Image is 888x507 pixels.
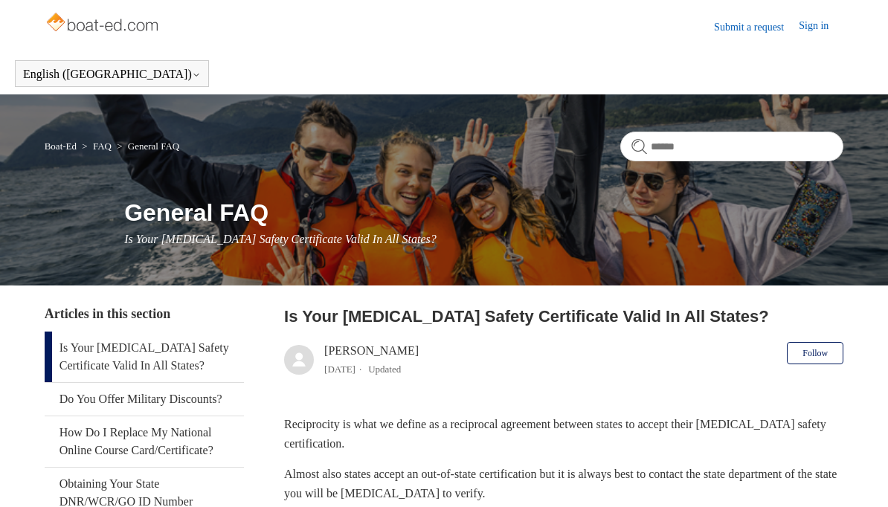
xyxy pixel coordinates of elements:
[93,141,112,152] a: FAQ
[45,9,163,39] img: Boat-Ed Help Center home page
[45,141,77,152] a: Boat-Ed
[787,342,843,364] button: Follow Article
[128,141,179,152] a: General FAQ
[368,364,401,375] li: Updated
[799,18,843,36] a: Sign in
[838,457,877,496] div: Live chat
[45,141,80,152] li: Boat-Ed
[284,304,843,329] h2: Is Your Boating Safety Certificate Valid In All States?
[45,416,245,467] a: How Do I Replace My National Online Course Card/Certificate?
[124,233,437,245] span: Is Your [MEDICAL_DATA] Safety Certificate Valid In All States?
[79,141,114,152] li: FAQ
[284,415,843,453] p: Reciprocity is what we define as a reciprocal agreement between states to accept their [MEDICAL_D...
[23,68,201,81] button: English ([GEOGRAPHIC_DATA])
[45,332,245,382] a: Is Your [MEDICAL_DATA] Safety Certificate Valid In All States?
[114,141,179,152] li: General FAQ
[324,342,419,378] div: [PERSON_NAME]
[714,19,799,35] a: Submit a request
[45,306,170,321] span: Articles in this section
[124,195,843,230] h1: General FAQ
[324,364,355,375] time: 03/01/2024, 16:48
[45,383,245,416] a: Do You Offer Military Discounts?
[620,132,843,161] input: Search
[284,465,843,503] p: Almost also states accept an out-of-state certification but it is always best to contact the stat...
